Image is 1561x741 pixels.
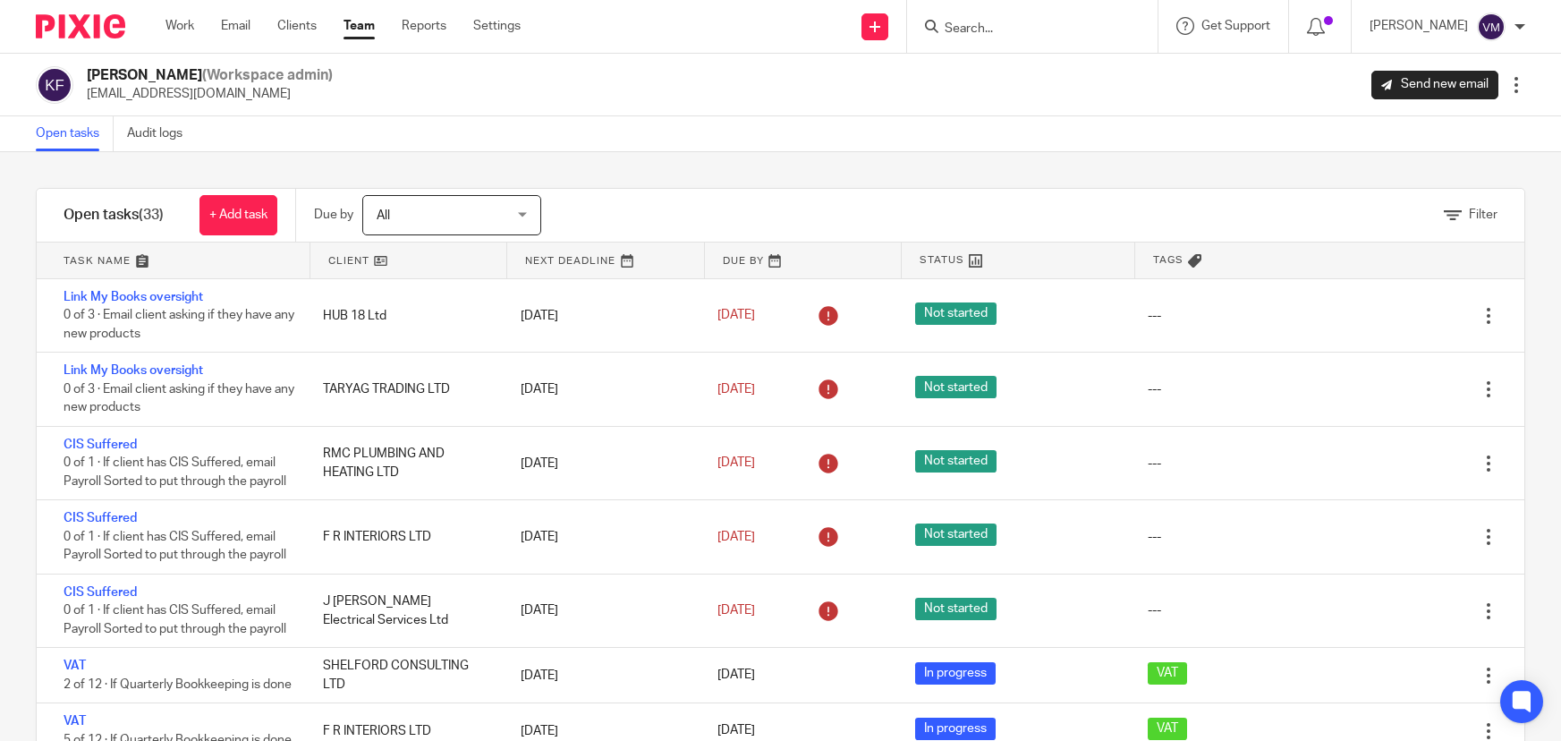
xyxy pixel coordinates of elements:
span: [DATE] [717,531,755,543]
a: CIS Suffered [64,439,137,451]
div: [DATE] [503,371,700,407]
div: HUB 18 Ltd [305,298,502,334]
p: [PERSON_NAME] [1370,17,1468,35]
span: 2 of 12 · If Quarterly Bookkeeping is done [64,678,292,691]
span: 0 of 1 · If client has CIS Suffered, email Payroll Sorted to put through the payroll [64,457,286,489]
img: svg%3E [1477,13,1506,41]
img: Pixie [36,14,125,38]
a: CIS Suffered [64,512,137,524]
a: Open tasks [36,116,114,151]
span: Not started [915,524,997,546]
input: Search [943,21,1104,38]
a: Settings [473,17,521,35]
div: J [PERSON_NAME] Electrical Services Ltd [305,583,502,638]
a: Work [165,17,194,35]
img: svg%3E [36,66,73,104]
span: [DATE] [717,725,755,737]
span: All [377,209,390,222]
span: [DATE] [717,604,755,617]
a: CIS Suffered [64,586,137,599]
span: 0 of 3 · Email client asking if they have any new products [64,310,294,341]
div: TARYAG TRADING LTD [305,371,502,407]
h1: Open tasks [64,206,164,225]
span: Not started [915,598,997,620]
a: Reports [402,17,446,35]
span: In progress [915,662,996,685]
span: 0 of 1 · If client has CIS Suffered, email Payroll Sorted to put through the payroll [64,604,286,635]
span: [DATE] [717,456,755,469]
div: [DATE] [503,446,700,481]
a: Link My Books oversight [64,364,203,377]
a: Email [221,17,250,35]
span: [DATE] [717,383,755,396]
div: --- [1148,380,1161,398]
span: VAT [1148,718,1187,740]
span: Get Support [1201,20,1270,32]
p: [EMAIL_ADDRESS][DOMAIN_NAME] [87,85,333,103]
a: VAT [64,715,86,728]
span: (Workspace admin) [202,68,333,82]
div: [DATE] [503,592,700,628]
a: Audit logs [127,116,196,151]
span: Tags [1153,252,1183,268]
span: [DATE] [717,310,755,322]
a: + Add task [199,195,277,235]
div: --- [1148,528,1161,546]
div: [DATE] [503,658,700,694]
h2: [PERSON_NAME] [87,66,333,85]
span: Filter [1469,209,1497,221]
div: --- [1148,601,1161,619]
p: Due by [314,206,353,224]
div: [DATE] [503,519,700,555]
span: 0 of 3 · Email client asking if they have any new products [64,383,294,414]
span: Not started [915,302,997,325]
span: Status [920,252,964,268]
span: 0 of 1 · If client has CIS Suffered, email Payroll Sorted to put through the payroll [64,531,286,562]
div: --- [1148,455,1161,473]
div: --- [1148,307,1161,325]
span: VAT [1148,662,1187,685]
div: F R INTERIORS LTD [305,519,502,555]
a: Team [344,17,375,35]
div: RMC PLUMBING AND HEATING LTD [305,436,502,490]
a: Clients [277,17,317,35]
a: Link My Books oversight [64,291,203,303]
div: [DATE] [503,298,700,334]
span: Not started [915,376,997,398]
span: Not started [915,450,997,473]
span: [DATE] [717,669,755,682]
a: VAT [64,660,86,672]
a: Send new email [1371,71,1498,99]
span: In progress [915,718,996,740]
span: (33) [139,208,164,222]
div: SHELFORD CONSULTING LTD [305,648,502,703]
